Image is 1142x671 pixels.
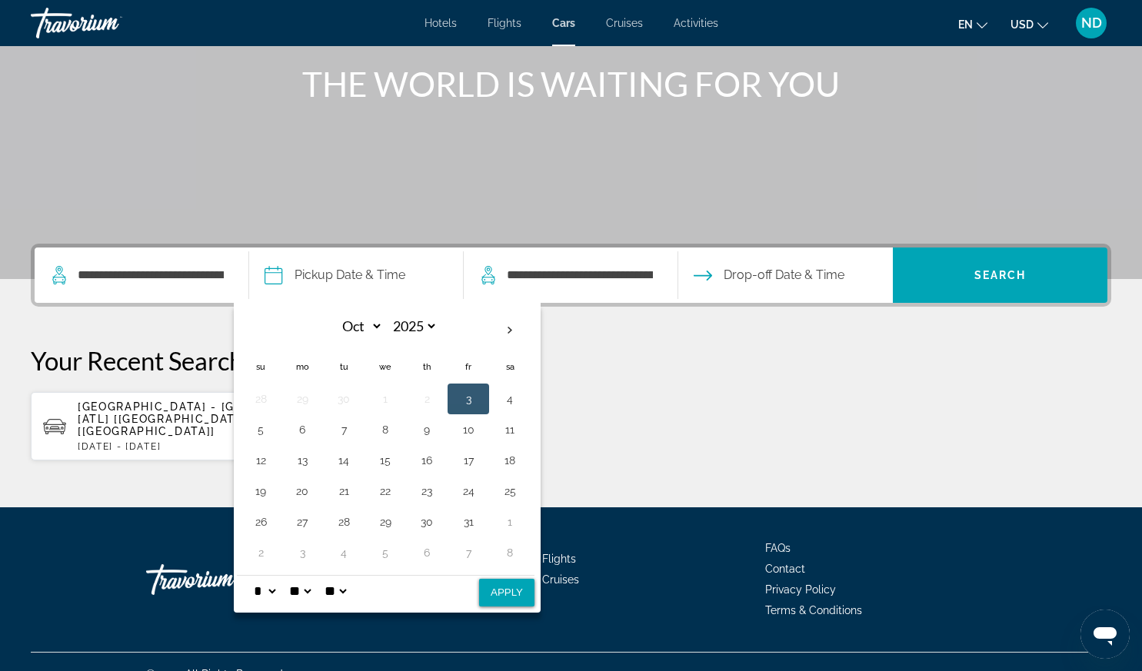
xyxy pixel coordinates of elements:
[489,313,531,348] button: Next month
[35,247,1107,303] div: Search widget
[331,388,356,410] button: Day 30
[283,64,860,104] h1: THE WORLD IS WAITING FOR YOU
[333,313,383,340] select: Select month
[456,450,481,471] button: Day 17
[331,419,356,440] button: Day 7
[331,511,356,533] button: Day 28
[415,480,439,502] button: Day 23
[373,542,398,563] button: Day 5
[290,450,315,471] button: Day 13
[415,542,439,563] button: Day 6
[498,511,522,533] button: Day 1
[606,17,643,29] a: Cruises
[456,388,481,410] button: Day 3
[1080,610,1130,659] iframe: Button to launch messaging window
[425,17,457,29] a: Hotels
[415,419,439,440] button: Day 9
[76,264,225,287] input: Search pickup location
[958,13,987,35] button: Change language
[78,441,368,452] p: [DATE] - [DATE]
[456,511,481,533] button: Day 31
[724,264,844,286] span: Drop-off Date & Time
[456,542,481,563] button: Day 7
[373,388,398,410] button: Day 1
[286,576,314,606] select: Select minute
[31,3,185,43] a: Travorium
[765,583,836,596] a: Privacy Policy
[415,511,439,533] button: Day 30
[498,450,522,471] button: Day 18
[265,247,405,303] button: Pickup date
[251,576,278,606] select: Select hour
[415,388,439,410] button: Day 2
[765,563,805,575] a: Contact
[373,480,398,502] button: Day 22
[248,511,273,533] button: Day 26
[498,388,522,410] button: Day 4
[290,388,315,410] button: Day 29
[373,450,398,471] button: Day 15
[290,480,315,502] button: Day 20
[290,511,315,533] button: Day 27
[331,542,356,563] button: Day 4
[479,579,534,606] button: Apply
[248,419,273,440] button: Day 5
[31,391,381,461] button: [GEOGRAPHIC_DATA] - [GEOGRAPHIC_DATA] [ATL] [[GEOGRAPHIC_DATA]] [[GEOGRAPHIC_DATA]][DATE] - [DATE]
[552,17,575,29] a: Cars
[248,450,273,471] button: Day 12
[1071,7,1111,39] button: User Menu
[498,542,522,563] button: Day 8
[248,480,273,502] button: Day 19
[373,419,398,440] button: Day 8
[542,573,579,586] a: Cruises
[146,556,300,603] a: Go Home
[415,450,439,471] button: Day 16
[1010,13,1048,35] button: Change currency
[321,576,349,606] select: Select AM/PM
[488,17,521,29] a: Flights
[331,450,356,471] button: Day 14
[674,17,718,29] a: Activities
[694,247,844,303] button: Open drop-off date and time picker
[498,480,522,502] button: Day 25
[974,269,1027,281] span: Search
[1081,15,1102,31] span: ND
[31,345,1111,376] p: Your Recent Searches
[456,480,481,502] button: Day 24
[1010,18,1034,31] span: USD
[290,419,315,440] button: Day 6
[893,247,1107,303] button: Search
[958,18,973,31] span: en
[240,313,531,568] table: Left calendar grid
[542,553,576,565] a: Flights
[498,419,522,440] button: Day 11
[456,419,481,440] button: Day 10
[373,511,398,533] button: Day 29
[765,542,791,554] a: FAQs
[505,264,654,287] input: Search dropoff location
[388,313,438,340] select: Select year
[331,480,356,502] button: Day 21
[765,604,862,616] a: Terms & Conditions
[78,400,350,437] span: [GEOGRAPHIC_DATA] - [GEOGRAPHIC_DATA] [ATL] [[GEOGRAPHIC_DATA]] [[GEOGRAPHIC_DATA]]
[290,542,315,563] button: Day 3
[248,388,273,410] button: Day 28
[248,542,273,563] button: Day 2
